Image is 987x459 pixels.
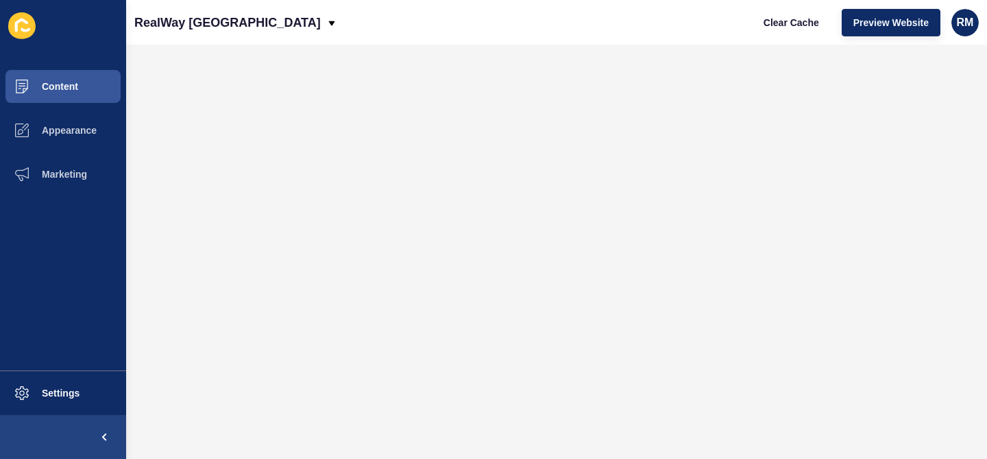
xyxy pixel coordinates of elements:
span: Clear Cache [764,16,819,30]
span: RM [957,16,974,30]
span: Preview Website [853,16,929,30]
button: Clear Cache [752,9,831,36]
p: RealWay [GEOGRAPHIC_DATA] [134,5,321,40]
button: Preview Website [842,9,940,36]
